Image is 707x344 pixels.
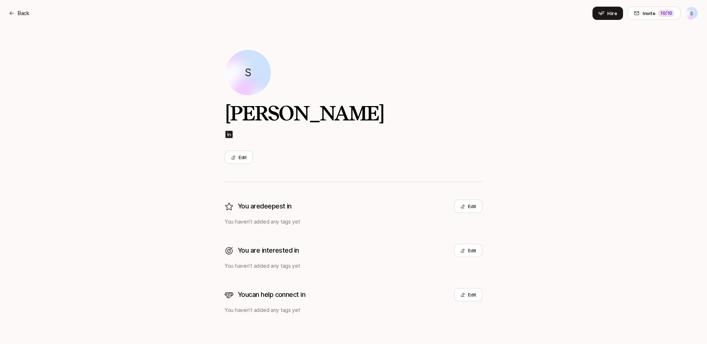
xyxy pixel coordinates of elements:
button: Invite10/10 [627,7,680,20]
button: Edit [225,151,253,164]
div: 10 /10 [658,10,674,17]
p: S [245,68,251,77]
p: S [690,9,693,18]
p: Back [18,9,29,18]
p: You are deepest in [238,201,292,211]
p: You haven’t added any tags yet [225,306,482,315]
button: Hire [592,7,623,20]
button: Edit [454,288,482,301]
p: You haven’t added any tags yet [225,261,482,270]
p: You haven’t added any tags yet [225,217,482,226]
h2: [PERSON_NAME] [225,102,482,124]
button: Edit [454,200,482,213]
span: Hire [607,10,617,17]
span: Invite [643,10,655,17]
p: You can help connect in [238,289,305,300]
button: Edit [454,244,482,257]
p: You are interested in [238,245,299,256]
button: S [685,7,698,20]
img: linkedin-logo [225,130,233,139]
